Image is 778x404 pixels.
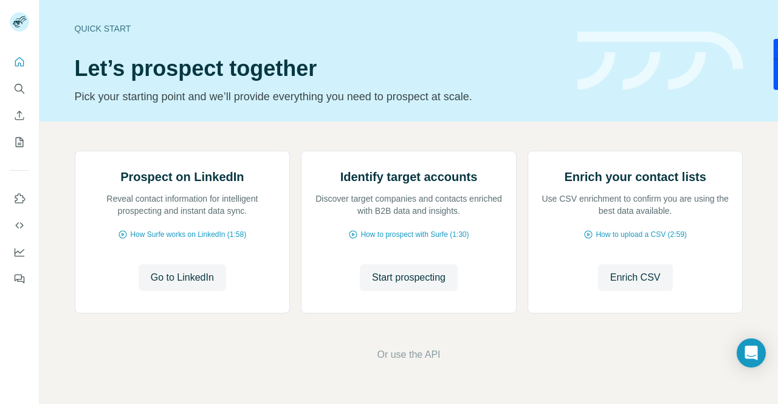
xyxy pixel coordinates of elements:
[360,229,469,240] span: How to prospect with Surfe (1:30)
[10,268,29,290] button: Feedback
[372,270,446,285] span: Start prospecting
[10,131,29,153] button: My lists
[75,88,563,105] p: Pick your starting point and we’ll provide everything you need to prospect at scale.
[10,104,29,126] button: Enrich CSV
[75,22,563,35] div: Quick start
[377,348,440,362] button: Or use the API
[10,78,29,100] button: Search
[151,270,214,285] span: Go to LinkedIn
[10,214,29,236] button: Use Surfe API
[596,229,686,240] span: How to upload a CSV (2:59)
[540,193,731,217] p: Use CSV enrichment to confirm you are using the best data available.
[598,264,673,291] button: Enrich CSV
[10,241,29,263] button: Dashboard
[340,168,478,185] h2: Identify target accounts
[737,338,766,368] div: Open Intercom Messenger
[10,188,29,210] button: Use Surfe on LinkedIn
[564,168,706,185] h2: Enrich your contact lists
[130,229,246,240] span: How Surfe works on LinkedIn (1:58)
[610,270,661,285] span: Enrich CSV
[10,51,29,73] button: Quick start
[314,193,504,217] p: Discover target companies and contacts enriched with B2B data and insights.
[360,264,458,291] button: Start prospecting
[120,168,244,185] h2: Prospect on LinkedIn
[75,56,563,81] h1: Let’s prospect together
[577,32,743,91] img: banner
[88,193,278,217] p: Reveal contact information for intelligent prospecting and instant data sync.
[139,264,226,291] button: Go to LinkedIn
